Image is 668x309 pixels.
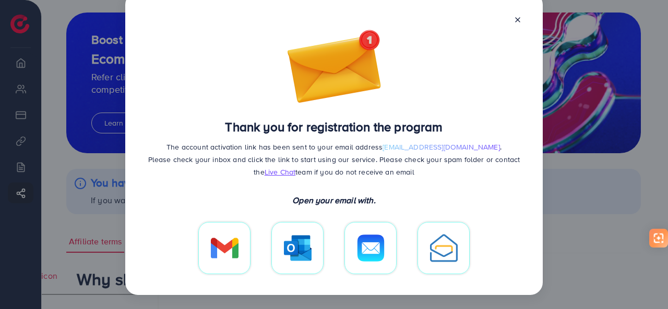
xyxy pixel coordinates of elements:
[225,119,443,134] h3: Thank you for registration the program
[211,238,238,258] img: icon contact
[166,141,502,153] p: The account activation link has been sent to your email address .
[188,194,480,206] p: Open your email with.
[383,142,499,152] span: [EMAIL_ADDRESS][DOMAIN_NAME]
[284,235,312,261] img: icon contact
[356,234,386,262] img: icon contact
[146,153,522,178] p: Please check your inbox and click the link to start using our service. Please check your spam fol...
[430,234,458,262] img: icon contact
[265,167,295,177] span: Live Chat
[278,25,390,109] img: ic-mailbox.14a64bc2.png
[624,262,660,301] iframe: Chat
